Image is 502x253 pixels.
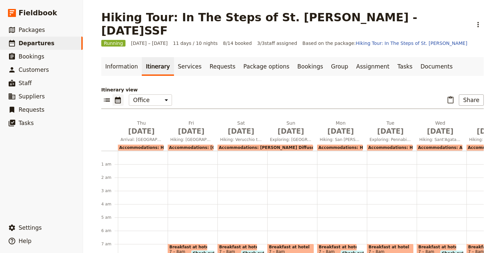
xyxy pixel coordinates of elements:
h1: Hiking Tour: In The Steps of St. [PERSON_NAME] - [DATE]SSF [101,11,468,37]
button: Calendar view [113,94,124,106]
span: [DATE] [370,126,411,136]
a: Itinerary [142,57,174,76]
span: Arrival: [GEOGRAPHIC_DATA] to [GEOGRAPHIC_DATA] [118,137,165,142]
span: [DATE] [220,126,262,136]
a: Package options [239,57,293,76]
button: Thu [DATE]Arrival: [GEOGRAPHIC_DATA] to [GEOGRAPHIC_DATA] [118,120,168,144]
span: [DATE] [270,126,312,136]
span: [DATE] [320,126,362,136]
span: Accommodations: Hotel Card [119,145,184,150]
div: 5 am [101,215,118,220]
button: Wed [DATE]Hiking: Sant'Agata Feltria to Balze di Verghereto [417,120,466,144]
div: Accommodations: [GEOGRAPHIC_DATA] [168,145,213,151]
span: Settings [19,224,42,231]
a: Services [174,57,206,76]
span: [DATE] [170,126,212,136]
h2: Sun [270,120,312,136]
span: Departures [19,40,54,47]
span: Requests [19,106,44,113]
h2: Wed [419,120,461,136]
span: Based on the package: [302,40,467,47]
a: Group [327,57,352,76]
span: Hiking: Sant'Agata Feltria to Balze di Verghereto [417,137,464,142]
div: 2 am [101,175,118,180]
span: Breakfast at hotel [319,245,355,249]
span: [DATE] [121,126,162,136]
button: Paste itinerary item [445,94,456,106]
div: Accommodations: Hotel il [PERSON_NAME] [317,145,363,151]
a: Tasks [393,57,417,76]
button: Share [459,94,484,106]
span: 11 days / 10 nights [173,40,218,47]
span: Breakfast at hotel [369,245,412,249]
div: 6 am [101,228,118,233]
span: Hiking: Verucchio to [GEOGRAPHIC_DATA][PERSON_NAME] [217,137,265,142]
span: Accommodations: [PERSON_NAME] Diffuso [219,145,314,150]
span: Staff [19,80,32,86]
a: Hiking Tour: In The Steps of St. [PERSON_NAME] [356,41,467,46]
span: Hiking: [GEOGRAPHIC_DATA] to [GEOGRAPHIC_DATA] [168,137,215,142]
p: Itinerary view [101,86,484,93]
span: Breakfast at hotel [418,245,455,249]
div: Accommodations: [PERSON_NAME] Diffuso [217,145,313,151]
h2: Mon [320,120,362,136]
span: Packages [19,27,45,33]
span: Breakfast at hotel [269,245,312,249]
button: List view [101,94,113,106]
span: Exploring: [GEOGRAPHIC_DATA][PERSON_NAME] [267,137,314,142]
h2: Thu [121,120,162,136]
span: 3 / 3 staff assigned [257,40,297,47]
div: 3 am [101,188,118,193]
span: Bookings [19,53,44,60]
div: Accommodations: Hotel Card [118,145,164,151]
span: Customers [19,66,49,73]
div: Accommodations: Hotel il [PERSON_NAME] [367,145,413,151]
span: Fieldbook [19,8,57,18]
span: Breakfast at hotel [219,245,256,249]
span: Tasks [19,120,34,126]
span: Suppliers [19,93,45,100]
button: Fri [DATE]Hiking: [GEOGRAPHIC_DATA] to [GEOGRAPHIC_DATA] [168,120,217,144]
button: Mon [DATE]Hiking: San [PERSON_NAME] to [GEOGRAPHIC_DATA] [317,120,367,144]
span: [DATE] [419,126,461,136]
button: Sat [DATE]Hiking: Verucchio to [GEOGRAPHIC_DATA][PERSON_NAME] [217,120,267,144]
button: Tue [DATE]Exploring: Pennabilli and Sant'Agata Feltria [367,120,417,144]
span: [DATE] – [DATE] [131,40,168,47]
span: Running [101,40,126,47]
button: Sun [DATE]Exploring: [GEOGRAPHIC_DATA][PERSON_NAME] [267,120,317,144]
div: 7 am [101,241,118,247]
a: Assignment [352,57,393,76]
a: Information [101,57,142,76]
div: 1 am [101,162,118,167]
a: Requests [206,57,239,76]
h2: Fri [170,120,212,136]
span: Breakfast at hotel [169,245,206,249]
h2: Sat [220,120,262,136]
a: Bookings [293,57,327,76]
div: 4 am [101,201,118,207]
span: 8/14 booked [223,40,252,47]
button: Actions [472,19,484,30]
span: Help [19,238,32,244]
h2: Tue [370,120,411,136]
span: Hiking: San [PERSON_NAME] to [GEOGRAPHIC_DATA] [317,137,364,142]
a: Documents [416,57,457,76]
div: Accommodations: Albergo Bellavista [417,145,462,151]
span: Exploring: Pennabilli and Sant'Agata Feltria [367,137,414,142]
